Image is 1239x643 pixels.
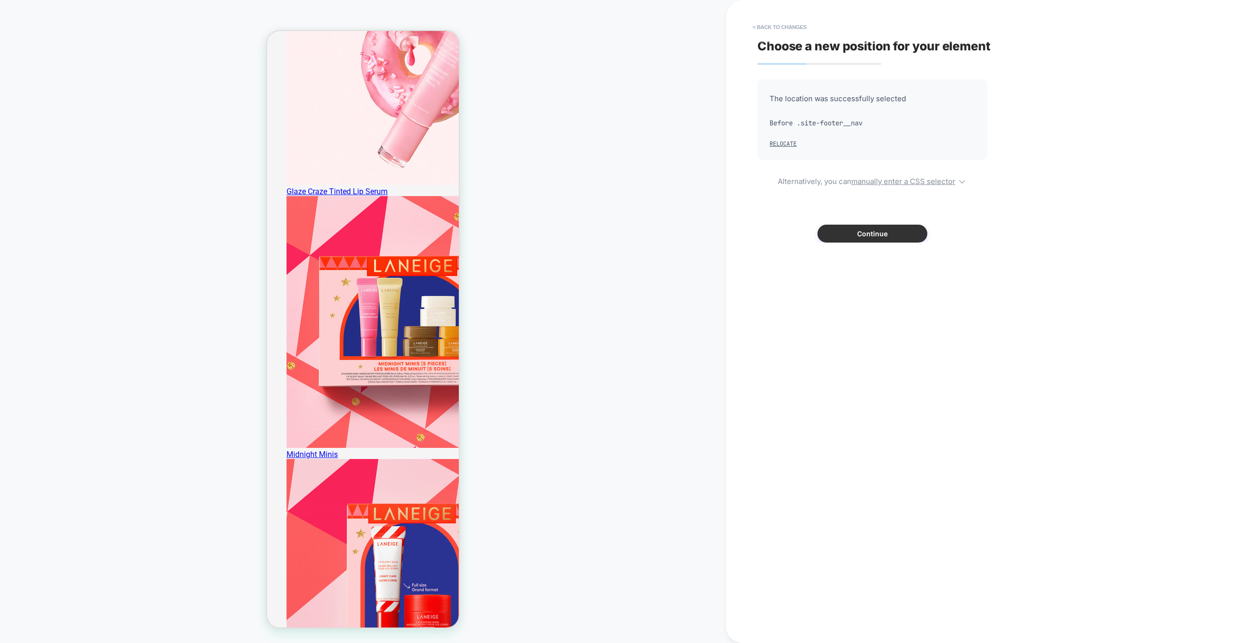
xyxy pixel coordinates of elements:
[19,410,271,428] a: Midnight Minis
[19,156,192,165] div: Glaze Craze Tinted Lip Serum
[817,225,927,243] button: Continue
[19,165,271,417] img: Midnight Minis
[851,177,955,186] u: manually enter a CSS selector
[770,140,797,148] button: Relocate
[748,19,812,35] button: < Back to changes
[770,116,975,130] span: Before .site-footer__nav
[19,147,271,165] a: Glaze Craze Tinted Lip Serum
[757,39,991,53] span: Choose a new position for your element
[757,174,987,186] span: Alternatively, you can
[19,419,192,428] div: Midnight Minis
[770,92,975,106] span: The location was successfully selected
